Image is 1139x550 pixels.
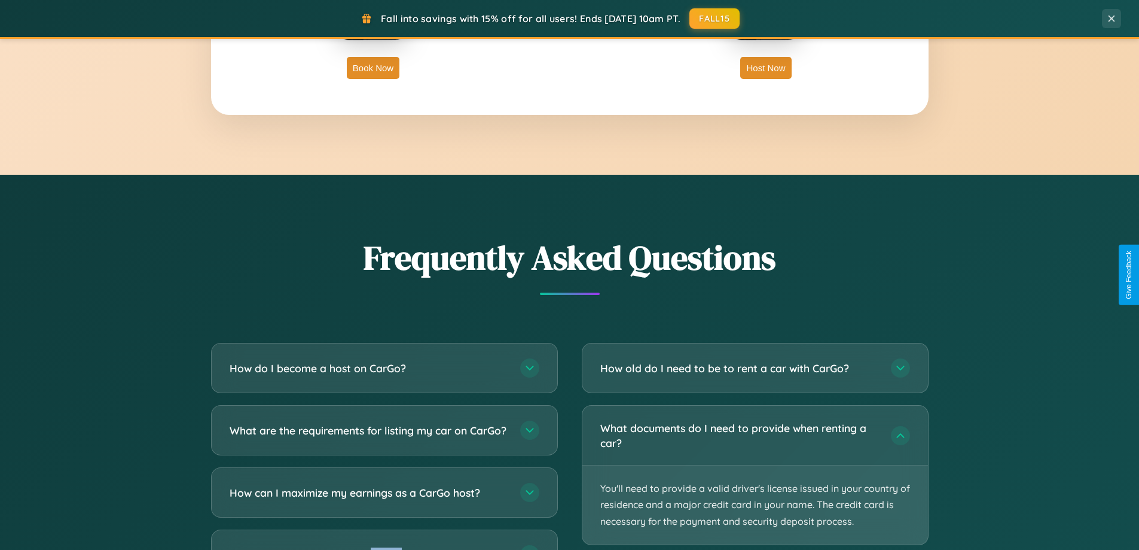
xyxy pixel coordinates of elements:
h3: How can I maximize my earnings as a CarGo host? [230,485,508,500]
h3: How old do I need to be to rent a car with CarGo? [600,361,879,376]
p: You'll need to provide a valid driver's license issued in your country of residence and a major c... [582,466,928,545]
button: Book Now [347,57,399,79]
button: Host Now [740,57,791,79]
h3: How do I become a host on CarGo? [230,361,508,376]
span: Fall into savings with 15% off for all users! Ends [DATE] 10am PT. [381,13,680,25]
div: Give Feedback [1125,251,1133,299]
h2: Frequently Asked Questions [211,235,929,281]
h3: What documents do I need to provide when renting a car? [600,421,879,450]
h3: What are the requirements for listing my car on CarGo? [230,423,508,438]
button: FALL15 [689,8,740,29]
